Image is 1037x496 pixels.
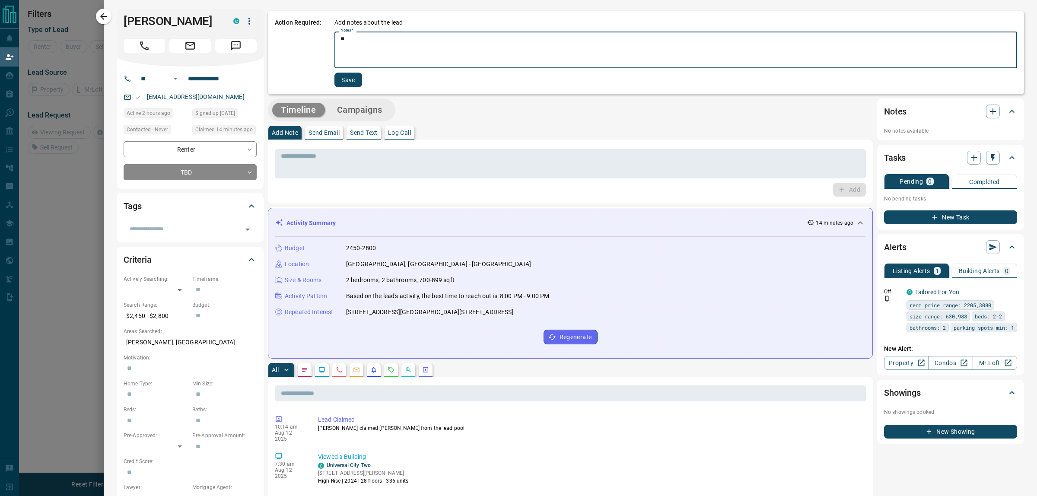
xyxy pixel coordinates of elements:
div: TBD [124,164,257,180]
button: Save [334,73,362,87]
p: 0 [928,178,932,184]
p: Pre-Approval Amount: [192,432,257,439]
p: Min Size: [192,380,257,388]
div: Notes [884,101,1017,122]
p: Motivation: [124,354,257,362]
h2: Tasks [884,151,906,165]
p: Pre-Approved: [124,432,188,439]
div: Tue Aug 12 2025 [192,125,257,137]
span: Contacted - Never [127,125,168,134]
p: 2 bedrooms, 2 bathrooms, 700-899 sqft [346,276,455,285]
span: Signed up [DATE] [195,109,235,118]
p: Size & Rooms [285,276,322,285]
p: Credit Score: [124,458,257,465]
p: [PERSON_NAME] claimed [PERSON_NAME] from the lead pool [318,424,862,432]
a: Property [884,356,929,370]
p: 14 minutes ago [816,219,853,227]
button: Timeline [272,103,325,117]
div: Renter [124,141,257,157]
a: Condos [928,356,973,370]
p: Send Email [309,130,340,136]
div: condos.ca [233,18,239,24]
p: Completed [969,179,1000,185]
p: High-Rise | 2024 | 28 floors | 336 units [318,477,409,485]
button: Open [242,223,254,235]
p: Timeframe: [192,275,257,283]
div: Showings [884,382,1017,403]
p: Viewed a Building [318,452,862,461]
button: Open [170,73,181,84]
p: Baths: [192,406,257,413]
button: Campaigns [328,103,391,117]
div: Criteria [124,249,257,270]
p: Action Required: [275,18,321,87]
svg: Calls [336,366,343,373]
p: Listing Alerts [893,268,930,274]
p: Search Range: [124,301,188,309]
span: Claimed 14 minutes ago [195,125,253,134]
span: Message [215,39,257,53]
label: Notes [340,28,353,33]
svg: Requests [388,366,394,373]
h2: Alerts [884,240,907,254]
div: Tags [124,196,257,216]
a: [EMAIL_ADDRESS][DOMAIN_NAME] [147,93,245,100]
span: Call [124,39,165,53]
div: condos.ca [318,463,324,469]
p: Budget [285,244,305,253]
p: Lead Claimed [318,415,862,424]
span: Email [169,39,211,53]
p: Budget: [192,301,257,309]
p: 10:14 am [275,424,305,430]
a: Tailored For You [915,289,959,296]
span: beds: 2-2 [975,312,1002,321]
p: Beds: [124,406,188,413]
p: [PERSON_NAME], [GEOGRAPHIC_DATA] [124,335,257,350]
p: Off [884,288,901,296]
span: bathrooms: 2 [910,323,946,332]
p: All [272,367,279,373]
p: Location [285,260,309,269]
a: Universal City Two [327,462,371,468]
svg: Listing Alerts [370,366,377,373]
p: [STREET_ADDRESS][GEOGRAPHIC_DATA][STREET_ADDRESS] [346,308,513,317]
p: Based on the lead's activity, the best time to reach out is: 8:00 PM - 9:00 PM [346,292,549,301]
h2: Criteria [124,253,152,267]
button: New Task [884,210,1017,224]
svg: Lead Browsing Activity [318,366,325,373]
p: $2,450 - $2,800 [124,309,188,323]
div: Tue Aug 12 2025 [124,108,188,121]
p: Lawyer: [124,483,188,491]
p: Activity Summary [286,219,336,228]
svg: Notes [301,366,308,373]
p: New Alert: [884,344,1017,353]
svg: Email Valid [135,94,141,100]
p: No notes available [884,127,1017,135]
p: Aug 12 2025 [275,430,305,442]
h2: Notes [884,105,907,118]
a: Mr.Loft [973,356,1017,370]
h2: Showings [884,386,921,400]
p: Actively Searching: [124,275,188,283]
span: Active 2 hours ago [127,109,170,118]
p: Pending [900,178,923,184]
p: Repeated Interest [285,308,333,317]
svg: Emails [353,366,360,373]
p: Mortgage Agent: [192,483,257,491]
p: 7:30 am [275,461,305,467]
h1: [PERSON_NAME] [124,14,220,28]
p: Home Type: [124,380,188,388]
div: Wed Jun 25 2025 [192,108,257,121]
p: Add Note [272,130,298,136]
p: 1 [935,268,939,274]
p: No pending tasks [884,192,1017,205]
p: Add notes about the lead [334,18,403,27]
div: Alerts [884,237,1017,258]
div: Activity Summary14 minutes ago [275,215,865,231]
span: size range: 630,988 [910,312,967,321]
p: Aug 12 2025 [275,467,305,479]
svg: Opportunities [405,366,412,373]
p: 0 [1005,268,1008,274]
button: New Showing [884,425,1017,439]
span: parking spots min: 1 [954,323,1014,332]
